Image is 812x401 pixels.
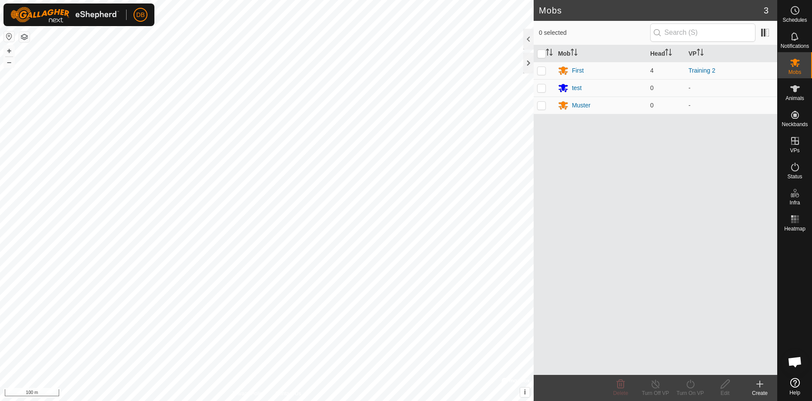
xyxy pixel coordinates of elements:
span: 3 [764,4,769,17]
span: 4 [650,67,654,74]
span: Schedules [782,17,807,23]
img: Gallagher Logo [10,7,119,23]
div: First [572,66,584,75]
span: Infra [789,200,800,205]
span: Mobs [789,70,801,75]
span: DB [136,10,144,20]
button: Map Layers [19,32,30,42]
span: Status [787,174,802,179]
button: + [4,46,14,56]
a: Help [778,374,812,399]
span: 0 selected [539,28,650,37]
div: test [572,84,582,93]
th: VP [685,45,777,62]
span: Animals [785,96,804,101]
span: 0 [650,102,654,109]
button: i [520,388,530,397]
div: Edit [708,389,742,397]
div: Create [742,389,777,397]
th: Head [647,45,685,62]
span: Neckbands [782,122,808,127]
span: 0 [650,84,654,91]
button: – [4,57,14,67]
td: - [685,79,777,97]
a: Privacy Policy [232,390,265,398]
th: Mob [555,45,647,62]
div: Muster [572,101,591,110]
span: VPs [790,148,799,153]
span: Delete [613,390,628,396]
p-sorticon: Activate to sort [665,50,672,57]
td: - [685,97,777,114]
div: Turn On VP [673,389,708,397]
p-sorticon: Activate to sort [697,50,704,57]
span: Help [789,390,800,395]
span: Notifications [781,43,809,49]
a: Contact Us [275,390,301,398]
div: Open chat [782,349,808,375]
span: i [524,388,526,396]
p-sorticon: Activate to sort [571,50,578,57]
button: Reset Map [4,31,14,42]
div: Turn Off VP [638,389,673,397]
h2: Mobs [539,5,764,16]
p-sorticon: Activate to sort [546,50,553,57]
input: Search (S) [650,23,755,42]
span: Heatmap [784,226,805,231]
a: Training 2 [688,67,715,74]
